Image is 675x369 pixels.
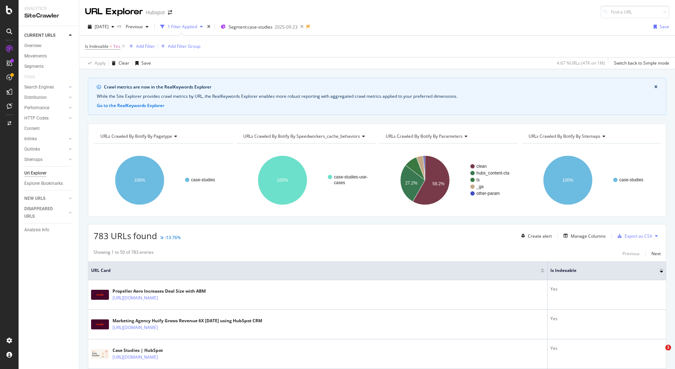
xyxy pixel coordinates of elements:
[123,24,143,30] span: Previous
[112,294,158,302] a: [URL][DOMAIN_NAME]
[652,82,659,92] button: close banner
[24,170,74,177] a: Url Explorer
[24,63,44,70] div: Segments
[550,345,663,352] div: Yes
[432,181,445,186] text: 58.2%
[24,115,67,122] a: HTTP Codes
[24,84,67,91] a: Search Engines
[476,184,484,189] text: _ga
[117,23,123,29] span: vs
[158,42,200,51] button: Add Filter Group
[24,180,74,187] a: Explorer Bookmarks
[24,73,35,81] div: Visits
[522,149,661,211] svg: A chart.
[550,267,649,274] span: Is Indexable
[136,43,155,49] div: Add Filter
[24,12,73,20] div: SiteCrawler
[24,180,63,187] div: Explorer Bookmarks
[518,230,552,242] button: Create alert
[134,178,145,183] text: 100%
[157,21,206,32] button: 1 Filter Applied
[277,178,288,183] text: 100%
[24,32,67,39] a: CURRENT URLS
[24,156,42,163] div: Sitemaps
[615,230,652,242] button: Export as CSV
[85,21,117,32] button: [DATE]
[94,149,233,211] svg: A chart.
[104,84,654,90] div: Crawl metrics are now in the RealKeywords Explorer
[476,177,480,182] text: ts
[24,146,67,153] a: Outlinks
[167,24,197,30] div: 1 Filter Applied
[24,84,54,91] div: Search Engines
[24,170,46,177] div: Url Explorer
[24,195,45,202] div: NEW URLS
[24,156,67,163] a: Sitemaps
[88,78,666,115] div: info banner
[24,205,60,220] div: DISAPPEARED URLS
[24,73,42,81] a: Visits
[91,290,109,300] img: main image
[112,354,158,361] a: [URL][DOMAIN_NAME]
[97,102,164,109] button: Go to the RealKeywords Explorer
[168,10,172,15] div: arrow-right-arrow-left
[527,131,655,142] h4: URLs Crawled By Botify By sitemaps
[614,60,669,66] div: Switch back to Simple mode
[85,43,109,49] span: Is Indexable
[379,149,518,211] svg: A chart.
[91,349,109,359] img: main image
[665,345,671,350] span: 1
[191,177,215,182] text: case-studies
[168,43,200,49] div: Add Filter Group
[622,251,640,257] div: Previous
[651,249,661,258] button: Next
[85,6,143,18] div: URL Explorer
[651,345,668,362] iframe: Intercom live chat
[651,21,669,32] button: Save
[557,60,605,66] div: 4.67 % URLs ( 47K on 1M )
[132,57,151,69] button: Save
[529,133,600,139] span: URLs Crawled By Botify By sitemaps
[24,52,47,60] div: Movements
[24,94,47,101] div: Distribution
[112,318,262,324] div: Marketing Agency Huify Grows Revenue 6X [DATE] using HubSpot CRM
[24,135,37,143] div: Inlinks
[550,286,663,292] div: Yes
[112,347,189,354] div: Case Studies | HubSpot
[601,6,669,18] input: Find a URL
[24,6,73,12] div: Analytics
[562,178,573,183] text: 100%
[100,133,172,139] span: URLs Crawled By Botify By pagetype
[528,233,552,239] div: Create alert
[476,191,500,196] text: other-param
[476,171,509,176] text: hubs_content-cta
[550,315,663,322] div: Yes
[229,24,272,30] span: Segment: case-studies
[561,232,606,240] button: Manage Columns
[113,41,120,51] span: Yes
[236,149,376,211] svg: A chart.
[95,24,109,30] span: 2025 Sep. 30th
[165,234,181,241] div: -13.76%
[243,133,360,139] span: URLs Crawled By Botify By speedworkers_cache_behaviors
[384,131,512,142] h4: URLs Crawled By Botify By parameters
[242,131,371,142] h4: URLs Crawled By Botify By speedworkers_cache_behaviors
[24,115,49,122] div: HTTP Codes
[24,32,55,39] div: CURRENT URLS
[91,267,539,274] span: URL Card
[206,23,212,30] div: times
[24,125,40,132] div: Content
[24,42,74,50] a: Overview
[24,195,67,202] a: NEW URLS
[94,249,154,258] div: Showing 1 to 50 of 783 entries
[619,177,643,182] text: case-studies
[625,233,652,239] div: Export as CSV
[24,42,41,50] div: Overview
[275,24,297,30] div: 2025-09-23
[24,104,49,112] div: Performance
[95,60,106,66] div: Apply
[611,57,669,69] button: Switch back to Simple mode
